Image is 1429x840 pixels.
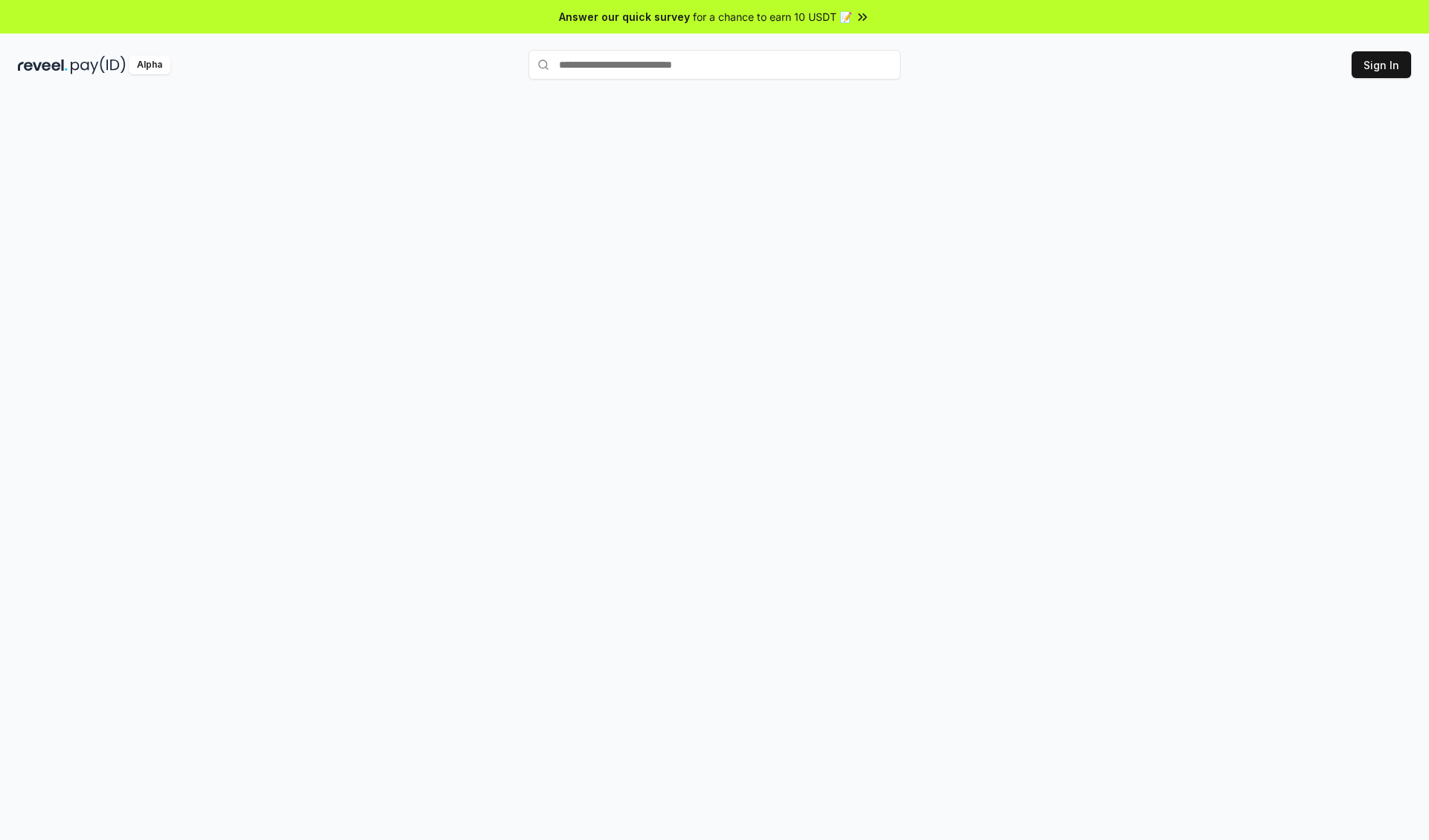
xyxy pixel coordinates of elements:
img: reveel_dark [18,56,68,74]
img: pay_id [71,56,126,74]
div: Alpha [129,56,170,74]
span: for a chance to earn 10 USDT 📝 [693,9,852,25]
button: Sign In [1352,51,1411,78]
span: Answer our quick survey [559,9,690,25]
